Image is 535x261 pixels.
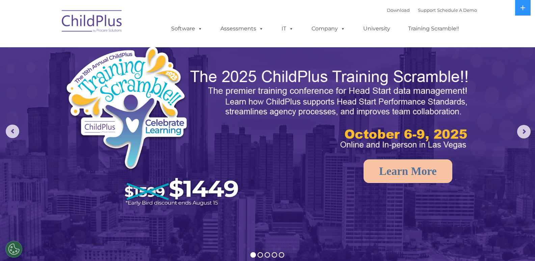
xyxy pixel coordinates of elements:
[364,159,452,183] a: Learn More
[5,241,22,258] button: Cookies Settings
[387,7,477,13] font: |
[305,22,352,35] a: Company
[418,7,436,13] a: Support
[58,5,126,39] img: ChildPlus by Procare Solutions
[437,7,477,13] a: Schedule A Demo
[387,7,410,13] a: Download
[401,22,466,35] a: Training Scramble!!
[94,45,114,50] span: Last name
[164,22,209,35] a: Software
[356,22,397,35] a: University
[275,22,300,35] a: IT
[214,22,270,35] a: Assessments
[94,72,123,77] span: Phone number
